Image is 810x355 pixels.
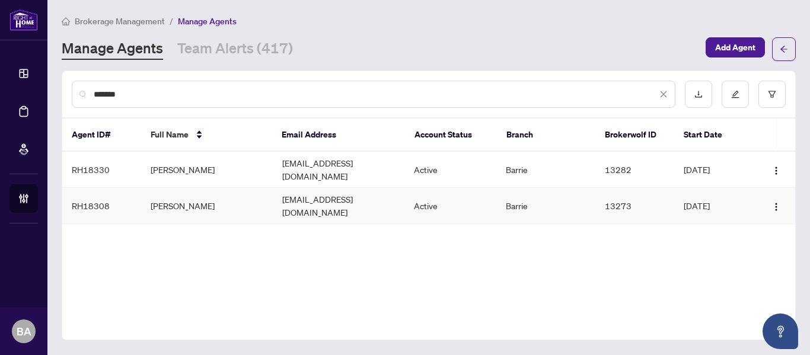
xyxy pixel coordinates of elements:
img: logo [9,9,38,31]
span: edit [731,90,739,98]
th: Branch [497,119,595,152]
button: Logo [767,160,786,179]
button: download [685,81,712,108]
td: [DATE] [674,188,753,224]
td: [DATE] [674,152,753,188]
span: arrow-left [780,45,788,53]
td: [PERSON_NAME] [141,152,273,188]
td: [EMAIL_ADDRESS][DOMAIN_NAME] [273,188,404,224]
th: Full Name [141,119,273,152]
th: Start Date [674,119,753,152]
th: Email Address [272,119,404,152]
span: Manage Agents [178,16,237,27]
button: Add Agent [706,37,765,57]
a: Team Alerts (417) [177,39,293,60]
th: Account Status [405,119,497,152]
button: Open asap [763,314,798,349]
td: 13282 [595,152,674,188]
td: Barrie [496,188,595,224]
th: Brokerwolf ID [595,119,674,152]
td: 13273 [595,188,674,224]
li: / [170,14,173,28]
td: RH18330 [62,152,141,188]
img: Logo [771,202,781,212]
span: Add Agent [715,38,755,57]
span: download [694,90,703,98]
span: filter [768,90,776,98]
span: home [62,17,70,25]
td: [PERSON_NAME] [141,188,273,224]
span: Brokerage Management [75,16,165,27]
button: filter [758,81,786,108]
td: Barrie [496,152,595,188]
span: BA [17,323,31,340]
span: Full Name [151,128,189,141]
a: Manage Agents [62,39,163,60]
th: Agent ID# [62,119,141,152]
button: Logo [767,196,786,215]
span: close [659,90,668,98]
td: RH18308 [62,188,141,224]
td: [EMAIL_ADDRESS][DOMAIN_NAME] [273,152,404,188]
td: Active [404,188,496,224]
img: Logo [771,166,781,175]
button: edit [722,81,749,108]
td: Active [404,152,496,188]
